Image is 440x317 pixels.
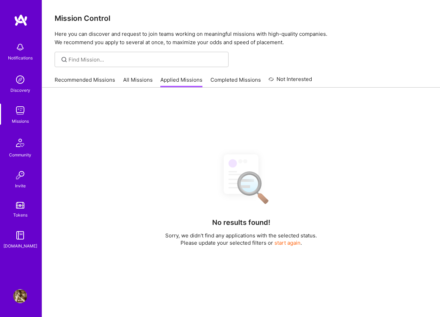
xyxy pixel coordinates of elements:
[165,239,317,246] p: Please update your selected filters or .
[269,75,312,88] a: Not Interested
[13,73,27,87] img: discovery
[69,56,223,63] input: Find Mission...
[55,14,427,23] h3: Mission Control
[13,228,27,242] img: guide book
[8,54,33,62] div: Notifications
[13,289,27,303] img: User Avatar
[55,76,115,88] a: Recommended Missions
[9,151,31,158] div: Community
[160,76,202,88] a: Applied Missions
[210,76,261,88] a: Completed Missions
[14,14,28,26] img: logo
[212,218,270,227] h4: No results found!
[11,289,29,303] a: User Avatar
[55,30,427,47] p: Here you can discover and request to join teams working on meaningful missions with high-quality ...
[13,211,27,219] div: Tokens
[165,232,317,239] p: Sorry, we didn't find any applications with the selected status.
[60,56,68,64] i: icon SearchGrey
[16,202,24,209] img: tokens
[15,182,26,189] div: Invite
[12,117,29,125] div: Missions
[10,87,30,94] div: Discovery
[274,239,301,246] button: start again
[12,135,29,151] img: Community
[13,40,27,54] img: bell
[211,148,271,209] img: No Results
[13,104,27,117] img: teamwork
[3,242,37,250] div: [DOMAIN_NAME]
[123,76,153,88] a: All Missions
[13,168,27,182] img: Invite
